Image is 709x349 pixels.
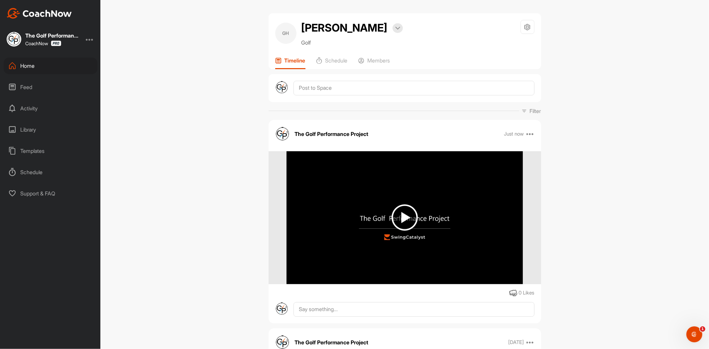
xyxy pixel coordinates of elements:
[275,23,296,44] div: GH
[295,338,369,346] p: The Golf Performance Project
[51,41,61,46] img: CoachNow Pro
[4,185,97,202] div: Support & FAQ
[325,57,348,64] p: Schedule
[4,79,97,95] div: Feed
[301,20,388,36] h2: [PERSON_NAME]
[530,107,541,115] p: Filter
[25,33,78,38] div: The Golf Performance Project
[368,57,390,64] p: Members
[395,27,400,30] img: arrow-down
[7,8,72,19] img: CoachNow
[295,130,369,138] p: The Golf Performance Project
[301,39,403,47] p: Golf
[25,41,61,46] div: CoachNow
[504,131,524,137] p: Just now
[700,326,705,332] span: 1
[4,121,97,138] div: Library
[4,58,97,74] div: Home
[287,151,523,284] img: media
[275,81,289,94] img: avatar
[4,100,97,117] div: Activity
[686,326,702,342] iframe: Intercom live chat
[519,289,534,297] div: 0 Likes
[275,302,289,316] img: avatar
[7,32,21,47] img: square_963f86a57569fd3ffedad7830a500edd.jpg
[4,143,97,159] div: Templates
[392,204,418,231] img: play
[4,164,97,180] div: Schedule
[275,127,290,141] img: avatar
[285,57,305,64] p: Timeline
[508,339,524,346] p: [DATE]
